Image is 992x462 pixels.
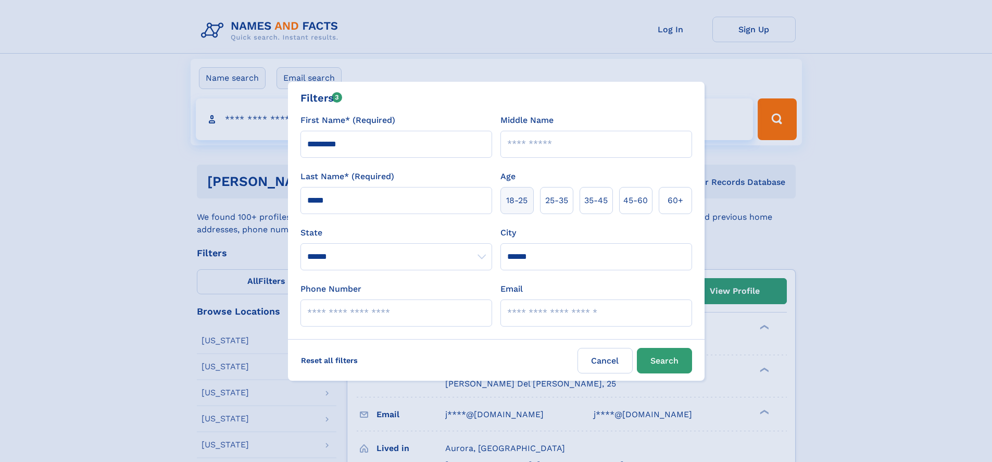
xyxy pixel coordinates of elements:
[668,194,683,207] span: 60+
[623,194,648,207] span: 45‑60
[577,348,633,373] label: Cancel
[637,348,692,373] button: Search
[300,227,492,239] label: State
[294,348,365,373] label: Reset all filters
[300,90,343,106] div: Filters
[500,227,516,239] label: City
[300,114,395,127] label: First Name* (Required)
[500,114,554,127] label: Middle Name
[545,194,568,207] span: 25‑35
[584,194,608,207] span: 35‑45
[500,170,516,183] label: Age
[500,283,523,295] label: Email
[300,283,361,295] label: Phone Number
[300,170,394,183] label: Last Name* (Required)
[506,194,528,207] span: 18‑25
